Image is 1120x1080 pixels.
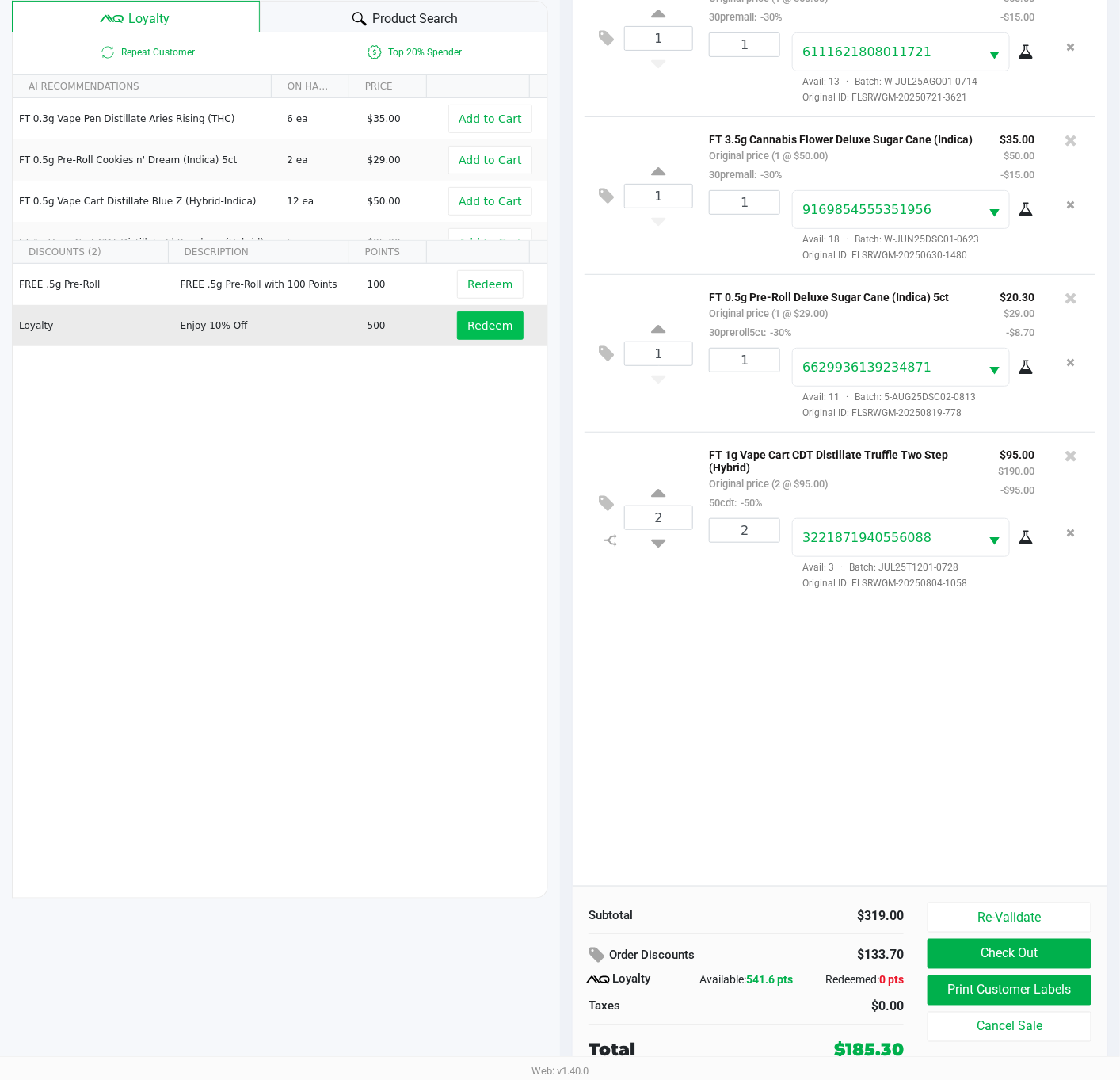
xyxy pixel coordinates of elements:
span: Original ID: FLSRWGM-20250630-1480 [792,248,1034,262]
button: Print Customer Labels [928,975,1091,1006]
td: FREE .5g Pre-Roll with 100 Points [173,264,360,305]
span: Original ID: FLSRWGM-20250819-778 [792,406,1034,420]
button: Remove the package from the orderLine [1061,190,1082,219]
span: Web: v1.40.0 [531,1065,589,1077]
span: -30% [756,169,782,181]
td: 100 [360,264,440,305]
p: FT 1g Vape Cart CDT Distillate Truffle Two Step (Hybrid) [709,445,974,474]
span: · [834,562,849,573]
span: Loyalty [129,10,170,29]
span: $95.00 [368,237,401,248]
td: Loyalty [13,305,173,346]
inline-svg: Is a top 20% spender [365,43,384,62]
span: -50% [737,497,762,509]
span: 541.6 pts [746,974,793,987]
td: FT 0.5g Vape Cart Distillate Blue Z (Hybrid-Indica) [13,181,280,222]
span: Avail: 3 Batch: JUL25T1201-0728 [792,562,958,573]
div: $319.00 [758,906,904,925]
button: Re-Validate [928,903,1091,933]
small: $50.00 [1004,150,1034,162]
div: Loyalty [589,971,694,990]
th: DESCRIPTION [168,241,349,264]
p: $35.00 [1000,129,1034,146]
button: Add to Cart [448,146,532,174]
div: $133.70 [815,942,905,969]
td: 12 ea [280,181,360,222]
p: $20.30 [1000,287,1034,303]
small: 30premall: [709,169,782,181]
div: Subtotal [589,906,734,925]
td: Enjoy 10% Off [173,305,360,346]
button: Add to Cart [448,228,532,257]
span: Avail: 11 Batch: 5-AUG25DSC02-0813 [792,391,976,403]
td: 2 ea [280,139,360,181]
button: Check Out [928,939,1091,969]
button: Cancel Sale [928,1012,1091,1042]
inline-svg: Split item qty to new line [596,530,624,551]
button: Remove the package from the orderLine [1061,348,1082,377]
p: $95.00 [998,445,1034,461]
th: DISCOUNTS (2) [13,241,168,264]
span: $35.00 [368,113,401,124]
button: Select [979,191,1009,228]
span: 0 pts [879,974,904,987]
span: -30% [766,326,791,338]
td: FT 0.3g Vape Pen Distillate Aries Rising (THC) [13,98,280,139]
span: Original ID: FLSRWGM-20250721-3621 [792,90,1034,105]
span: Product Search [373,10,459,29]
small: 30preroll5ct: [709,326,791,338]
small: -$15.00 [1000,11,1034,23]
div: Data table [13,241,547,502]
small: Original price (2 @ $95.00) [709,478,828,490]
small: -$8.70 [1006,326,1034,338]
span: 3221871940556088 [802,530,931,545]
span: 6111621808011721 [802,44,931,59]
span: Add to Cart [459,195,522,208]
span: · [840,234,855,245]
span: Repeat Customer [13,43,280,62]
button: Remove the package from the orderLine [1061,32,1082,62]
button: Add to Cart [448,187,532,216]
button: Redeem [457,270,523,299]
span: Add to Cart [459,113,522,125]
button: Add to Cart [448,105,532,133]
p: FT 3.5g Cannabis Flower Deluxe Sugar Cane (Indica) [709,129,976,146]
div: Total [589,1037,783,1063]
td: 500 [360,305,440,346]
div: Data table [13,75,547,240]
button: Select [979,33,1009,71]
span: Original ID: FLSRWGM-20250804-1058 [792,576,1034,590]
button: Redeem [457,311,523,340]
span: 9169854555351956 [802,202,931,217]
div: Order Discounts [589,942,791,971]
span: 6629936139234871 [802,360,931,375]
button: Remove the package from the orderLine [1061,518,1082,548]
td: FT 1g Vape Cart CDT Distillate El Ranchero (Hybrid) [13,222,280,263]
small: -$15.00 [1000,169,1034,181]
small: $29.00 [1004,307,1034,319]
small: 30premall: [709,11,782,23]
td: 6 ea [280,98,360,139]
small: 50cdt: [709,497,762,509]
div: $0.00 [758,998,904,1017]
span: Avail: 13 Batch: W-JUL25AGO01-0714 [792,76,977,87]
span: Add to Cart [459,154,522,166]
span: Redeem [467,278,512,291]
span: · [840,391,855,403]
div: Taxes [589,998,734,1016]
small: -$95.00 [1000,484,1034,496]
inline-svg: Is repeat customer [98,43,117,62]
small: $190.00 [998,465,1034,477]
p: FT 0.5g Pre-Roll Deluxe Sugar Cane (Indica) 5ct [709,287,976,303]
td: 5 ea [280,222,360,263]
span: Top 20% Spender [280,43,548,62]
th: PRICE [349,75,426,98]
td: FREE .5g Pre-Roll [13,264,173,305]
span: -30% [756,11,782,23]
small: Original price (1 @ $50.00) [709,150,828,162]
small: Original price (1 @ $29.00) [709,307,828,319]
span: Add to Cart [459,236,522,249]
span: · [840,76,855,87]
span: $50.00 [368,196,401,207]
div: Available: [694,972,799,989]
